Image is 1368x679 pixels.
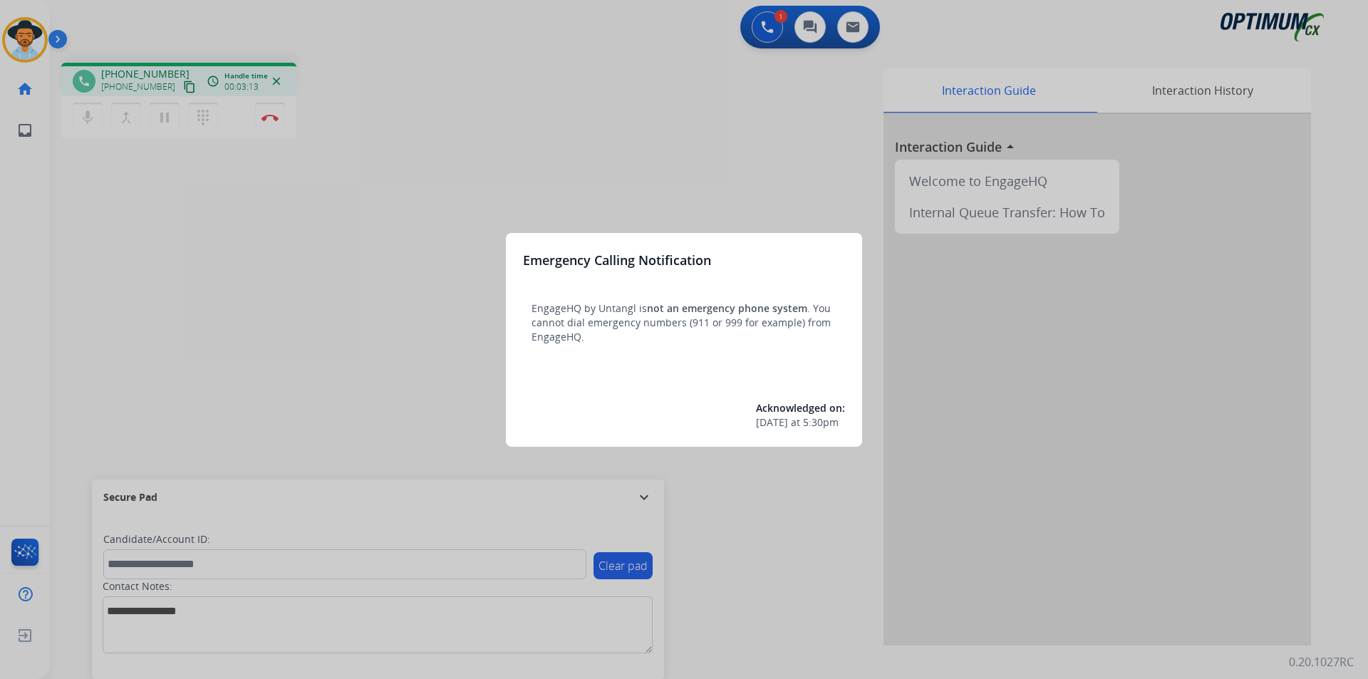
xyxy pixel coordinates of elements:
[523,250,711,270] h3: Emergency Calling Notification
[1289,653,1354,670] p: 0.20.1027RC
[803,415,839,430] span: 5:30pm
[756,415,788,430] span: [DATE]
[647,301,807,315] span: not an emergency phone system
[756,415,845,430] div: at
[532,301,836,344] p: EngageHQ by Untangl is . You cannot dial emergency numbers (911 or 999 for example) from EngageHQ.
[756,401,845,415] span: Acknowledged on:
